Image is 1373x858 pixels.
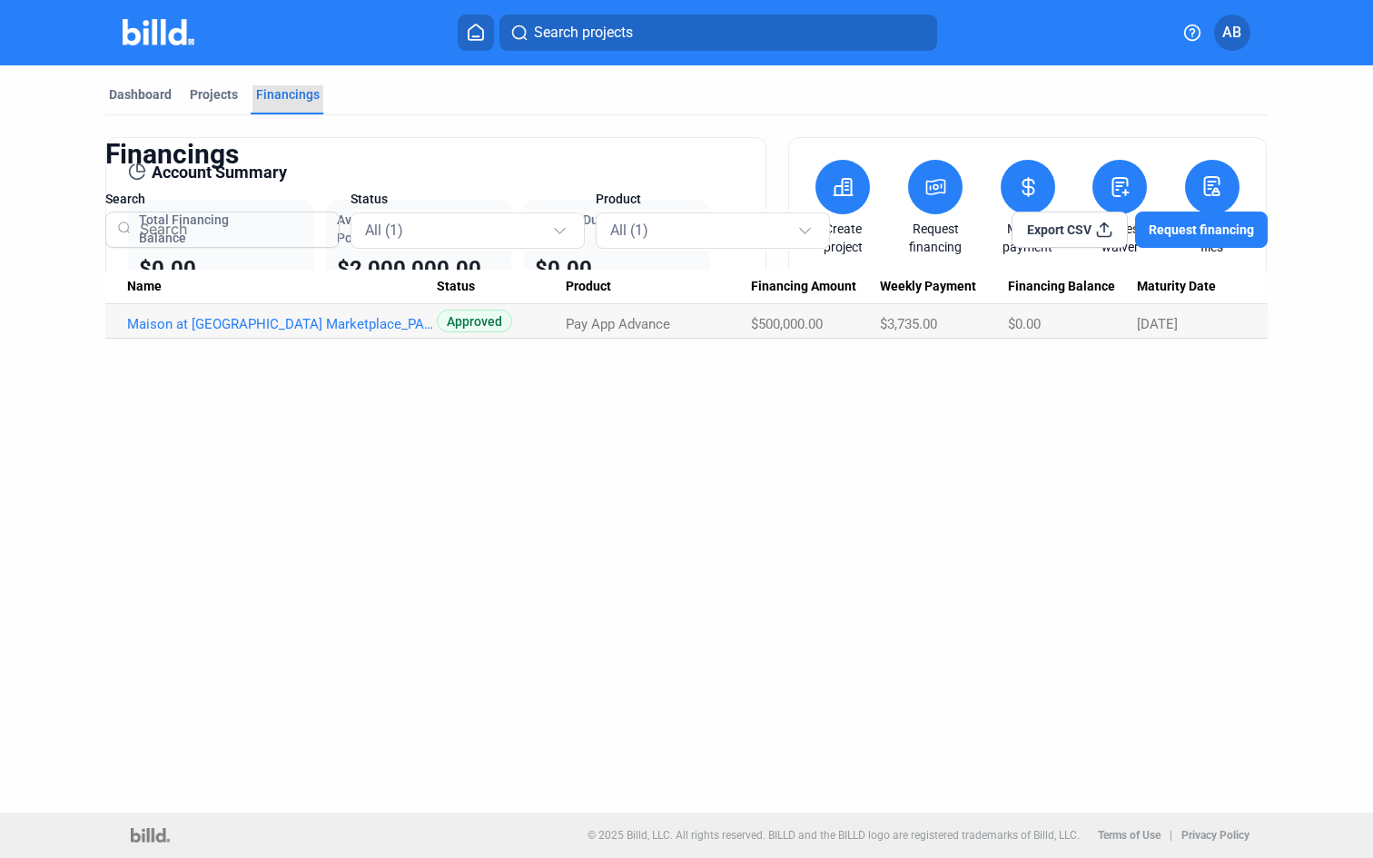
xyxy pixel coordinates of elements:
div: Status [437,279,566,295]
span: Search projects [534,22,633,44]
span: Request financing [1149,221,1254,239]
mat-select-trigger: All (1) [610,222,648,239]
span: Search [105,190,145,208]
span: Status [351,190,388,208]
span: Name [127,279,162,295]
button: Export CSV [1012,212,1128,248]
a: Maison at [GEOGRAPHIC_DATA] Marketplace_PA_SEP [127,316,437,332]
span: AB [1222,22,1241,44]
span: $0.00 [1008,316,1041,332]
p: | [1170,829,1172,842]
button: Search projects [499,15,937,51]
span: Financing Amount [751,279,856,295]
span: Status [437,279,475,295]
span: Export CSV [1027,221,1091,239]
img: logo [131,828,170,843]
span: [DATE] [1137,316,1178,332]
span: Pay App Advance [566,316,670,332]
mat-select-trigger: All (1) [365,222,403,239]
span: Product [596,190,641,208]
div: Financings [256,85,320,104]
span: Maturity Date [1137,279,1216,295]
input: Search [133,206,328,253]
span: Product [566,279,611,295]
div: Projects [190,85,238,104]
div: Financings [105,137,1268,172]
div: Weekly Payment [880,279,1008,295]
div: Maturity Date [1137,279,1246,295]
span: Approved [437,310,512,332]
div: Financing Balance [1008,279,1137,295]
b: Terms of Use [1098,829,1161,842]
div: Financing Amount [751,279,880,295]
img: Billd Company Logo [123,19,194,45]
b: Privacy Policy [1181,829,1250,842]
div: Product [566,279,751,295]
div: Name [127,279,437,295]
span: $3,735.00 [880,316,937,332]
button: AB [1214,15,1250,51]
p: © 2025 Billd, LLC. All rights reserved. BILLD and the BILLD logo are registered trademarks of Bil... [588,829,1080,842]
button: Request financing [1135,212,1268,248]
div: Dashboard [109,85,172,104]
span: Financing Balance [1008,279,1115,295]
span: Weekly Payment [880,279,976,295]
span: $500,000.00 [751,316,823,332]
